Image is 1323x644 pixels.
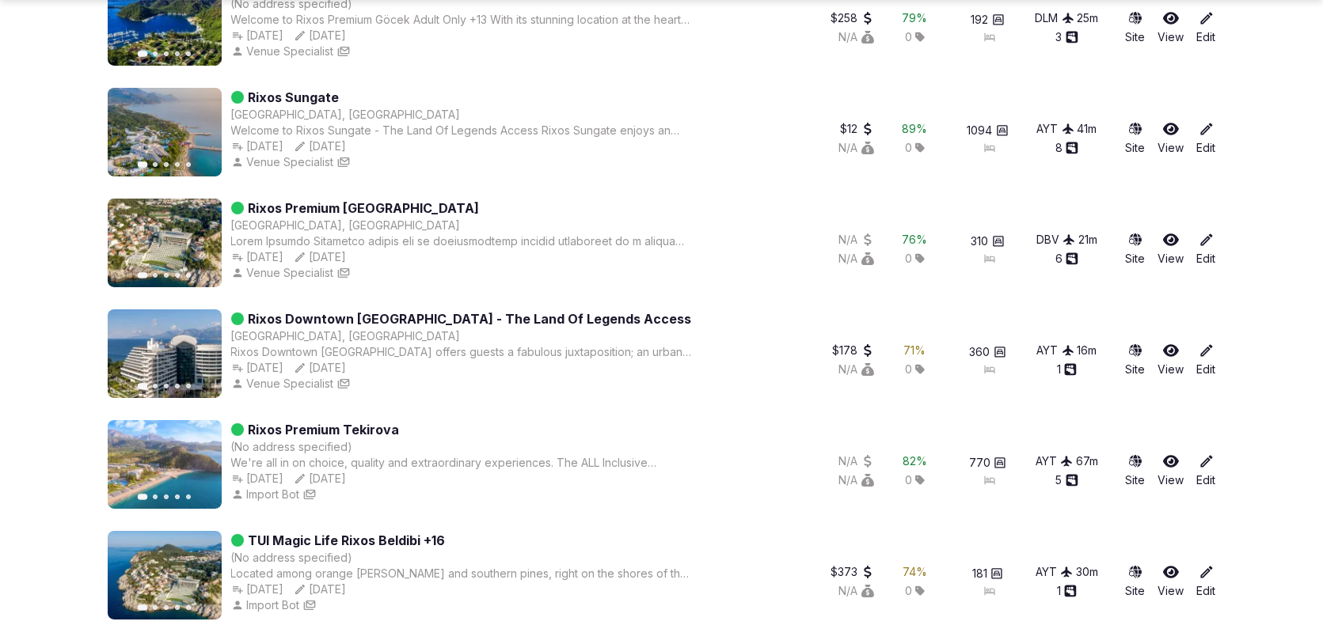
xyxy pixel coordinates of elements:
button: N/A [839,140,874,156]
div: N/A [839,583,874,599]
button: DBV [1036,232,1075,248]
button: Venue Specialist [231,376,334,392]
span: 0 [905,583,912,599]
span: Venue Specialist [247,44,334,59]
button: [DATE] [294,360,347,376]
button: $12 [841,121,874,137]
button: Go to slide 4 [175,162,180,167]
a: Rixos Sungate [249,88,340,107]
span: 0 [905,29,912,45]
a: Rixos Premium Tekirova [249,420,400,439]
button: Go to slide 1 [137,604,147,611]
button: [GEOGRAPHIC_DATA], [GEOGRAPHIC_DATA] [231,107,461,123]
a: View [1158,453,1184,488]
div: [DATE] [231,360,284,376]
button: Venue Specialist [231,44,334,59]
button: $258 [831,10,874,26]
button: DLM [1036,10,1074,26]
img: Featured image for Rixos Premium Dubrovnik [108,199,222,287]
button: AYT [1036,564,1073,580]
button: N/A [839,251,874,267]
button: Go to slide 5 [186,51,191,56]
button: 67m [1076,453,1098,469]
a: Site [1126,232,1146,267]
a: Site [1126,564,1146,599]
div: [DATE] [231,581,284,597]
button: [DATE] [231,138,284,154]
div: N/A [839,453,874,469]
button: 1 [1057,362,1077,377]
button: Go to slide 2 [153,162,158,167]
a: TUI Magic Life Rixos Beldibi +16 [249,531,446,550]
a: View [1158,10,1184,45]
button: Venue Specialist [231,154,334,170]
div: [DATE] [231,28,284,44]
button: Go to slide 4 [175,51,180,56]
button: N/A [839,362,874,377]
div: AYT [1037,343,1074,358]
div: 89 % [903,121,928,137]
button: 360 [970,344,1006,360]
button: [DATE] [294,28,347,44]
button: 1 [1057,583,1077,599]
button: N/A [839,232,874,248]
button: Go to slide 4 [175,605,180,610]
div: 21 m [1078,232,1097,248]
button: [DATE] [294,471,347,487]
a: Edit [1197,10,1216,45]
button: Go to slide 4 [175,384,180,388]
div: 30 m [1076,564,1098,580]
button: 30m [1076,564,1098,580]
button: Go to slide 2 [153,384,158,388]
span: 360 [970,344,990,360]
span: 192 [971,12,989,28]
button: Go to slide 1 [137,161,147,168]
span: Venue Specialist [247,265,334,281]
a: Site [1126,453,1146,488]
button: AYT [1036,453,1073,469]
button: AYT [1037,121,1074,137]
button: Import Bot [231,487,300,502]
button: Site [1126,10,1146,45]
button: $178 [833,343,874,358]
button: 79% [903,10,928,26]
img: Featured image for TUI Magic Life Rixos Beldibi +16 [108,531,222,619]
button: 6 [1055,251,1078,267]
div: 71 % [904,343,926,358]
button: N/A [839,29,874,45]
div: 82 % [903,453,927,469]
button: Import Bot [231,597,300,613]
span: 0 [905,472,912,488]
div: Located among orange [PERSON_NAME] and southern pines, right on the shores of the [GEOGRAPHIC_DAT... [231,566,694,581]
a: View [1158,232,1184,267]
a: View [1158,343,1184,377]
button: 82% [903,453,927,469]
button: Go to slide 1 [137,51,147,57]
button: [DATE] [294,581,347,597]
button: [DATE] [231,471,284,487]
button: Go to slide 3 [164,605,169,610]
button: N/A [839,472,874,488]
button: Go to slide 5 [186,273,191,278]
a: Site [1126,121,1146,156]
div: 25 m [1078,10,1099,26]
img: Featured image for Rixos Downtown Antalya - The Land Of Legends Access [108,309,222,398]
button: 192 [971,12,1005,28]
img: Featured image for Rixos Sungate [108,88,222,176]
button: 41m [1078,121,1097,137]
div: 3 [1056,29,1078,45]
